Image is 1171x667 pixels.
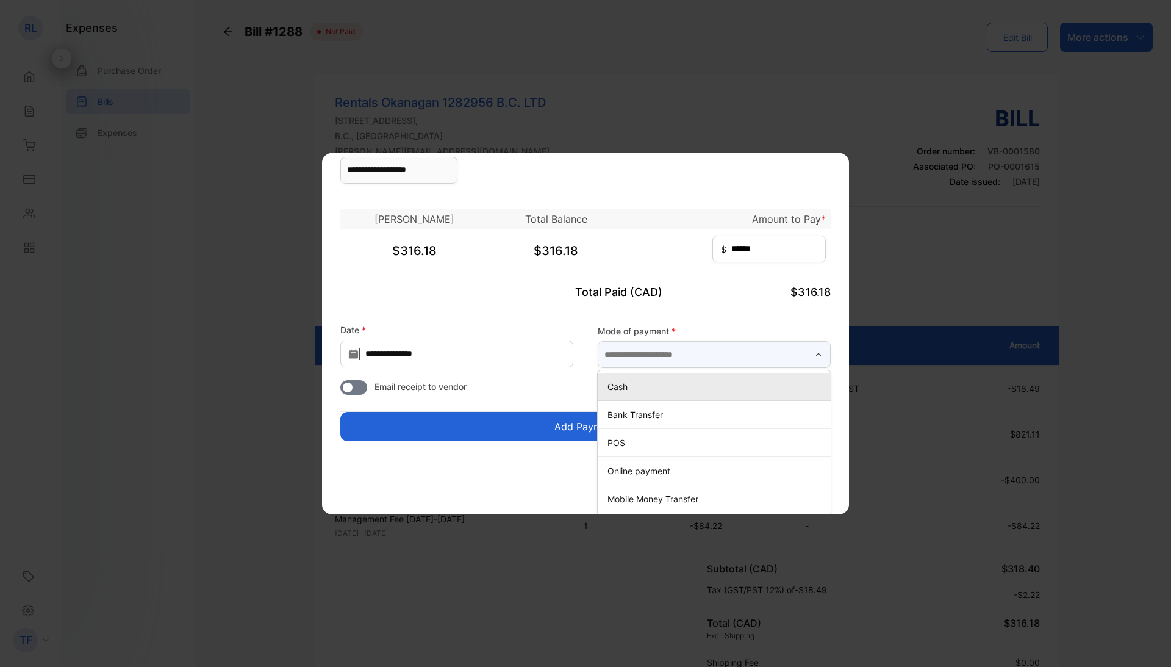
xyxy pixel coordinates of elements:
p: [PERSON_NAME] [341,211,487,226]
p: Bank Transfer [607,408,826,421]
span: $ [721,243,726,256]
span: $316.18 [392,243,437,258]
button: Open LiveChat chat widget [10,5,46,41]
p: Cash [607,380,826,393]
p: Total Balance [498,211,614,226]
span: Email receipt to vendor [374,380,467,393]
p: Amount to Pay [625,211,826,226]
p: Mobile Money Transfer [607,492,826,505]
span: $316.18 [790,285,831,298]
p: Total Paid (CAD) [504,283,667,300]
p: POS [607,436,826,449]
label: Date [340,323,573,336]
p: Online payment [607,464,826,477]
label: Mode of payment [598,324,831,337]
span: $316.18 [534,243,578,258]
button: Add Payment [340,412,831,441]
